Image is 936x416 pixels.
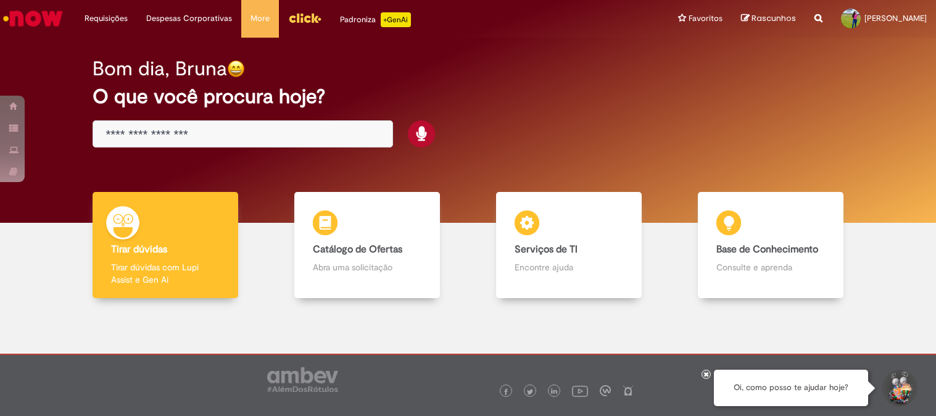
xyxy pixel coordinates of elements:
[111,261,220,286] p: Tirar dúvidas com Lupi Assist e Gen Ai
[1,6,65,31] img: ServiceNow
[600,385,611,396] img: logo_footer_workplace.png
[716,261,825,273] p: Consulte e aprenda
[551,388,557,396] img: logo_footer_linkedin.png
[227,60,245,78] img: happy-face.png
[111,243,167,256] b: Tirar dúvidas
[503,389,509,395] img: logo_footer_facebook.png
[741,13,796,25] a: Rascunhos
[93,86,843,107] h2: O que você procura hoje?
[880,370,917,407] button: Iniciar Conversa de Suporte
[864,13,927,23] span: [PERSON_NAME]
[251,12,270,25] span: More
[340,12,411,27] div: Padroniza
[623,385,634,396] img: logo_footer_naosei.png
[267,367,338,392] img: logo_footer_ambev_rotulo_gray.png
[313,243,402,256] b: Catálogo de Ofertas
[669,192,871,299] a: Base de Conhecimento Consulte e aprenda
[527,389,533,395] img: logo_footer_twitter.png
[714,370,868,406] div: Oi, como posso te ajudar hoje?
[515,243,578,256] b: Serviços de TI
[752,12,796,24] span: Rascunhos
[267,192,468,299] a: Catálogo de Ofertas Abra uma solicitação
[716,243,818,256] b: Base de Conhecimento
[572,383,588,399] img: logo_footer_youtube.png
[65,192,267,299] a: Tirar dúvidas Tirar dúvidas com Lupi Assist e Gen Ai
[689,12,723,25] span: Favoritos
[288,9,321,27] img: click_logo_yellow_360x200.png
[93,58,227,80] h2: Bom dia, Bruna
[468,192,670,299] a: Serviços de TI Encontre ajuda
[146,12,232,25] span: Despesas Corporativas
[85,12,128,25] span: Requisições
[381,12,411,27] p: +GenAi
[515,261,623,273] p: Encontre ajuda
[313,261,421,273] p: Abra uma solicitação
